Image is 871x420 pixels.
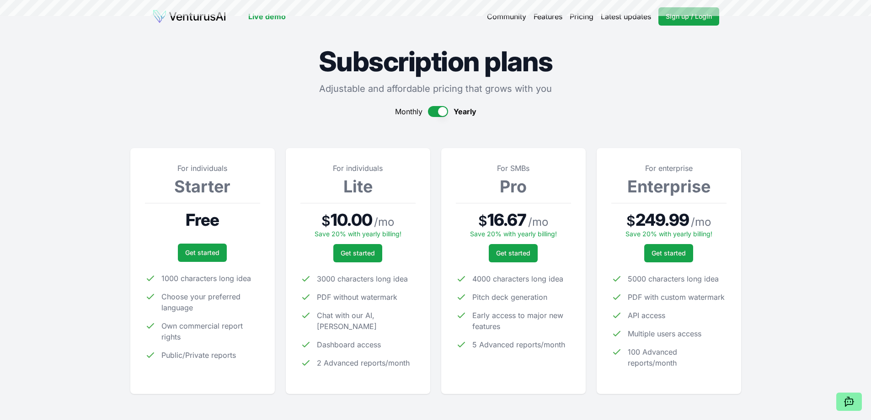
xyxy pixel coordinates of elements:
[317,339,381,350] span: Dashboard access
[628,310,665,321] span: API access
[315,230,401,238] span: Save 20% with yearly billing!
[333,244,382,262] a: Get started
[317,292,397,303] span: PDF without watermark
[691,215,711,229] span: / mo
[487,211,527,229] span: 16.67
[145,163,260,174] p: For individuals
[456,163,571,174] p: For SMBs
[300,163,416,174] p: For individuals
[528,215,548,229] span: / mo
[130,82,741,95] p: Adjustable and affordable pricing that grows with you
[666,12,712,21] span: Sign up / Login
[186,211,219,229] span: Free
[161,273,251,284] span: 1000 characters long idea
[152,9,226,24] img: logo
[472,273,563,284] span: 4000 characters long idea
[611,177,727,196] h3: Enterprise
[321,213,331,229] span: $
[478,213,487,229] span: $
[317,310,416,332] span: Chat with our AI, [PERSON_NAME]
[178,244,227,262] a: Get started
[628,292,725,303] span: PDF with custom watermark
[487,11,526,22] a: Community
[145,177,260,196] h3: Starter
[454,106,476,117] span: Yearly
[472,310,571,332] span: Early access to major new features
[248,11,286,22] a: Live demo
[644,244,693,262] a: Get started
[472,339,565,350] span: 5 Advanced reports/month
[628,328,701,339] span: Multiple users access
[130,48,741,75] h1: Subscription plans
[472,292,547,303] span: Pitch deck generation
[534,11,562,22] a: Features
[470,230,557,238] span: Save 20% with yearly billing!
[395,106,422,117] span: Monthly
[636,211,689,229] span: 249.99
[489,244,538,262] a: Get started
[161,350,236,361] span: Public/Private reports
[628,346,727,368] span: 100 Advanced reports/month
[611,163,727,174] p: For enterprise
[601,11,651,22] a: Latest updates
[374,215,394,229] span: / mo
[625,230,712,238] span: Save 20% with yearly billing!
[628,273,719,284] span: 5000 characters long idea
[331,211,372,229] span: 10.00
[317,273,408,284] span: 3000 characters long idea
[456,177,571,196] h3: Pro
[626,213,636,229] span: $
[658,7,719,26] a: Sign up / Login
[161,291,260,313] span: Choose your preferred language
[161,320,260,342] span: Own commercial report rights
[317,357,410,368] span: 2 Advanced reports/month
[300,177,416,196] h3: Lite
[570,11,593,22] a: Pricing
